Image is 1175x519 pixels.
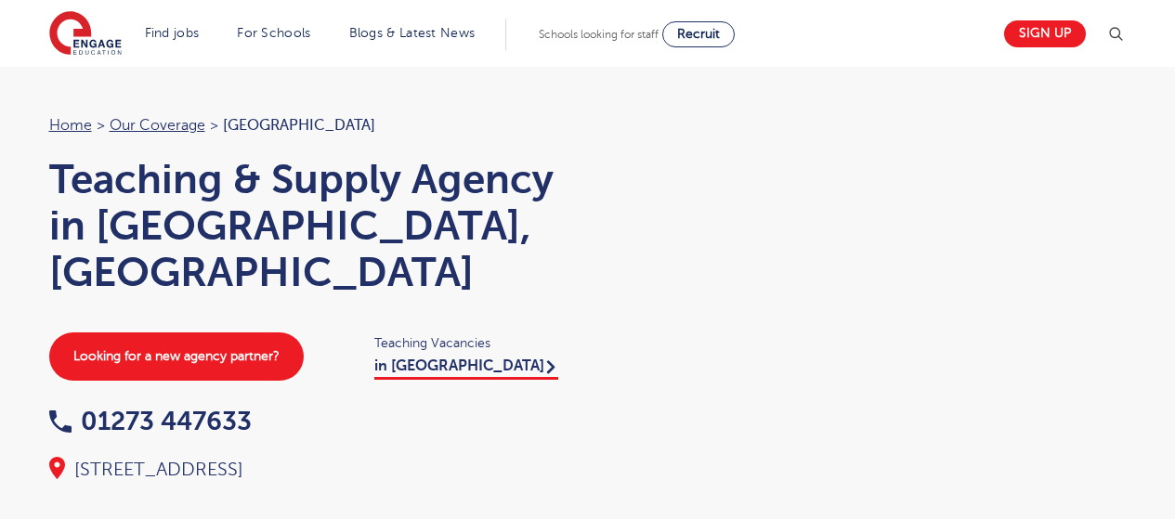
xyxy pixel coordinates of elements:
a: Our coverage [110,117,205,134]
a: Recruit [662,21,735,47]
a: Sign up [1004,20,1086,47]
a: Blogs & Latest News [349,26,476,40]
span: Schools looking for staff [539,28,659,41]
nav: breadcrumb [49,113,569,137]
div: [STREET_ADDRESS] [49,457,569,483]
span: [GEOGRAPHIC_DATA] [223,117,375,134]
a: in [GEOGRAPHIC_DATA] [374,357,558,380]
span: > [97,117,105,134]
a: 01273 447633 [49,407,252,435]
a: For Schools [237,26,310,40]
span: Recruit [677,27,720,41]
a: Home [49,117,92,134]
span: > [210,117,218,134]
a: Find jobs [145,26,200,40]
h1: Teaching & Supply Agency in [GEOGRAPHIC_DATA], [GEOGRAPHIC_DATA] [49,156,569,295]
img: Engage Education [49,11,122,58]
span: Teaching Vacancies [374,332,569,354]
a: Looking for a new agency partner? [49,332,304,381]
